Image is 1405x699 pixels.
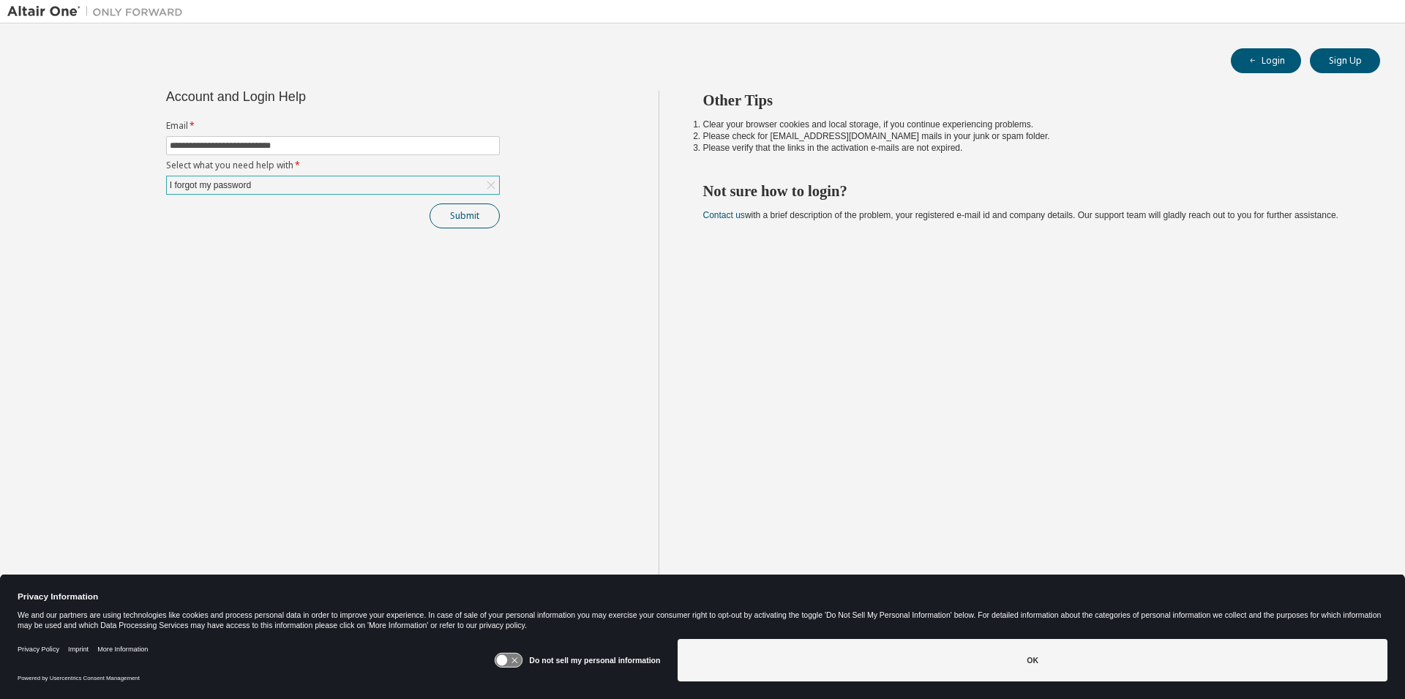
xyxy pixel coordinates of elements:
[1310,48,1380,73] button: Sign Up
[166,160,500,171] label: Select what you need help with
[1231,48,1301,73] button: Login
[167,176,499,194] div: I forgot my password
[166,91,433,102] div: Account and Login Help
[703,130,1355,142] li: Please check for [EMAIL_ADDRESS][DOMAIN_NAME] mails in your junk or spam folder.
[430,203,500,228] button: Submit
[703,119,1355,130] li: Clear your browser cookies and local storage, if you continue experiencing problems.
[703,182,1355,201] h2: Not sure how to login?
[7,4,190,19] img: Altair One
[166,120,500,132] label: Email
[168,177,253,193] div: I forgot my password
[703,142,1355,154] li: Please verify that the links in the activation e-mails are not expired.
[703,210,745,220] a: Contact us
[703,210,1338,220] span: with a brief description of the problem, your registered e-mail id and company details. Our suppo...
[703,91,1355,110] h2: Other Tips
